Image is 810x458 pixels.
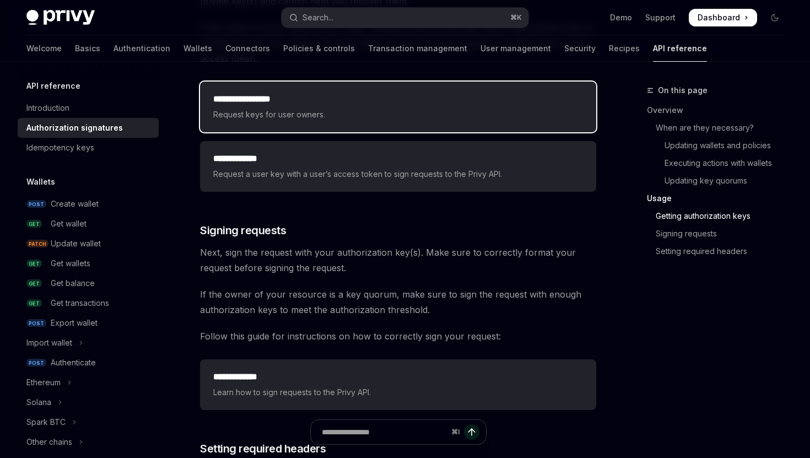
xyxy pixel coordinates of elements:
div: Export wallet [51,316,98,330]
h5: Wallets [26,175,55,188]
a: Getting authorization keys [647,207,792,225]
a: POSTCreate wallet [18,194,159,214]
a: Connectors [225,35,270,62]
a: GETGet wallet [18,214,159,234]
span: POST [26,200,46,208]
div: Search... [303,11,333,24]
span: Learn how to sign requests to the Privy API. [213,386,583,399]
button: Toggle Other chains section [18,432,159,452]
span: If the owner of your resource is a key quorum, make sure to sign the request with enough authoriz... [200,287,596,317]
a: GETGet transactions [18,293,159,313]
a: Introduction [18,98,159,118]
a: PATCHUpdate wallet [18,234,159,254]
span: On this page [658,84,708,97]
a: Security [564,35,596,62]
div: Get transactions [51,297,109,310]
a: Dashboard [689,9,757,26]
button: Toggle Import wallet section [18,333,159,353]
button: Toggle dark mode [766,9,784,26]
a: Setting required headers [647,243,792,260]
a: Usage [647,190,792,207]
span: ⌘ K [510,13,522,22]
span: POST [26,319,46,327]
div: Spark BTC [26,416,66,429]
a: Wallets [183,35,212,62]
a: GETGet balance [18,273,159,293]
a: POSTAuthenticate [18,353,159,373]
div: Update wallet [51,237,101,250]
a: **** **** ***Learn how to sign requests to the Privy API. [200,359,596,410]
a: Overview [647,101,792,119]
button: Open search [282,8,528,28]
span: POST [26,359,46,367]
span: Request a user key with a user’s access token to sign requests to the Privy API. [213,168,583,181]
a: Signing requests [647,225,792,243]
a: Recipes [609,35,640,62]
span: PATCH [26,240,48,248]
button: Send message [464,424,479,440]
div: Ethereum [26,376,61,389]
div: Get wallet [51,217,87,230]
a: POSTExport wallet [18,313,159,333]
span: Dashboard [698,12,740,23]
a: Transaction management [368,35,467,62]
a: Policies & controls [283,35,355,62]
button: Toggle Spark BTC section [18,412,159,432]
a: Support [645,12,676,23]
a: Updating key quorums [647,172,792,190]
a: Updating wallets and policies [647,137,792,154]
a: **** **** ***Request a user key with a user’s access token to sign requests to the Privy API. [200,141,596,192]
a: API reference [653,35,707,62]
img: dark logo [26,10,95,25]
div: Idempotency keys [26,141,94,154]
a: Idempotency keys [18,138,159,158]
div: Introduction [26,101,69,115]
a: Welcome [26,35,62,62]
span: GET [26,299,42,308]
span: Signing requests [200,223,286,238]
button: Toggle Solana section [18,392,159,412]
span: GET [26,220,42,228]
div: Solana [26,396,51,409]
a: Executing actions with wallets [647,154,792,172]
input: Ask a question... [322,420,447,444]
a: Authentication [114,35,170,62]
span: GET [26,279,42,288]
a: When are they necessary? [647,119,792,137]
a: User management [480,35,551,62]
span: Follow this guide for instructions on how to correctly sign your request: [200,328,596,344]
div: Import wallet [26,336,72,349]
span: Request keys for user owners. [213,108,583,121]
div: Get balance [51,277,95,290]
div: Authenticate [51,356,96,369]
span: GET [26,260,42,268]
span: Next, sign the request with your authorization key(s). Make sure to correctly format your request... [200,245,596,276]
a: Basics [75,35,100,62]
div: Authorization signatures [26,121,123,134]
h5: API reference [26,79,80,93]
button: Toggle Ethereum section [18,373,159,392]
div: Create wallet [51,197,99,211]
a: GETGet wallets [18,254,159,273]
div: Other chains [26,435,72,449]
a: Demo [610,12,632,23]
a: Authorization signatures [18,118,159,138]
div: Get wallets [51,257,90,270]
